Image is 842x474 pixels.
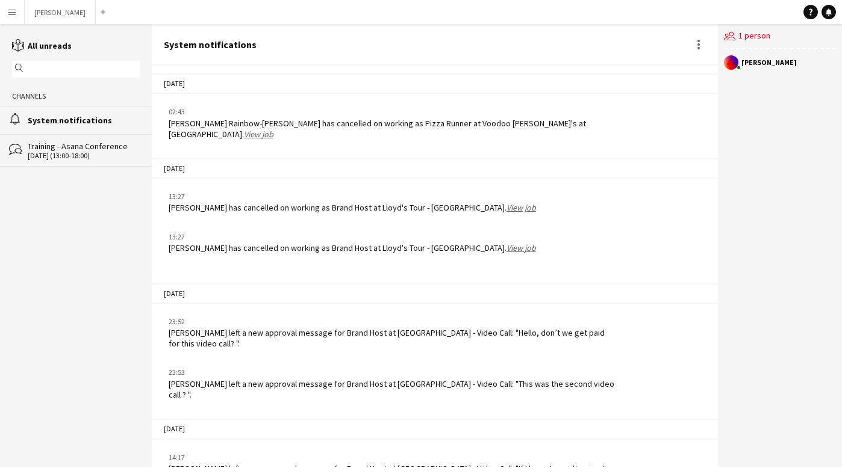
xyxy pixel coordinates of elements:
div: [PERSON_NAME] left a new approval message for Brand Host at [GEOGRAPHIC_DATA] - Video Call: "This... [169,378,617,400]
div: [PERSON_NAME] has cancelled on working as Brand Host at Lloyd's Tour - [GEOGRAPHIC_DATA]. [169,202,536,213]
div: [DATE] (13:00-18:00) [28,152,140,160]
div: [DATE] [152,158,718,179]
a: All unreads [12,40,72,51]
a: View job [507,242,536,253]
div: 13:27 [169,191,536,202]
div: [DATE] [152,283,718,304]
button: [PERSON_NAME] [25,1,96,24]
div: 13:27 [169,232,536,242]
div: [DATE] [152,419,718,439]
div: 02:43 [169,106,617,117]
div: 23:52 [169,316,617,327]
div: [PERSON_NAME] left a new approval message for Brand Host at [GEOGRAPHIC_DATA] - Video Call: "Hell... [169,327,617,349]
a: View job [507,202,536,213]
div: [PERSON_NAME] Rainbow-[PERSON_NAME] has cancelled on working as Pizza Runner at Voodoo [PERSON_NA... [169,118,617,140]
div: 14:17 [169,452,617,463]
div: [DATE] [152,73,718,94]
div: Training - Asana Conference [28,141,140,152]
div: 23:53 [169,367,617,378]
div: System notifications [164,39,257,50]
a: View job [244,129,273,140]
div: System notifications [28,115,140,126]
div: [PERSON_NAME] has cancelled on working as Brand Host at Lloyd's Tour - [GEOGRAPHIC_DATA]. [169,242,536,253]
div: [PERSON_NAME] [741,59,797,66]
div: 1 person [724,24,836,49]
